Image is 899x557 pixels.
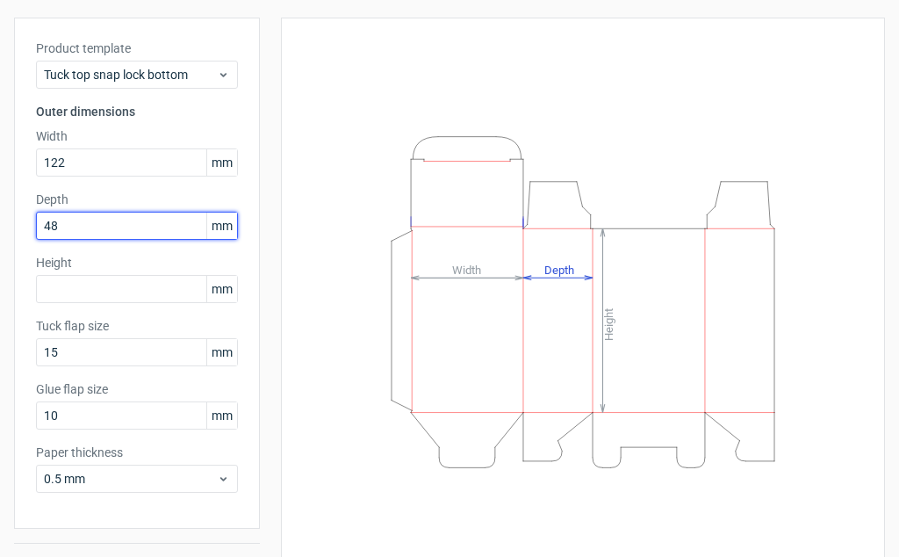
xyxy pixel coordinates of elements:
[206,213,237,239] span: mm
[44,470,217,488] span: 0.5 mm
[36,103,238,120] h3: Outer dimensions
[452,263,481,276] tspan: Width
[36,254,238,271] label: Height
[206,149,237,176] span: mm
[206,339,237,365] span: mm
[602,307,615,340] tspan: Height
[44,66,217,83] span: Tuck top snap lock bottom
[36,444,238,461] label: Paper thickness
[36,40,238,57] label: Product template
[206,276,237,302] span: mm
[36,191,238,208] label: Depth
[36,127,238,145] label: Width
[206,402,237,429] span: mm
[36,317,238,335] label: Tuck flap size
[36,380,238,398] label: Glue flap size
[544,263,574,276] tspan: Depth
